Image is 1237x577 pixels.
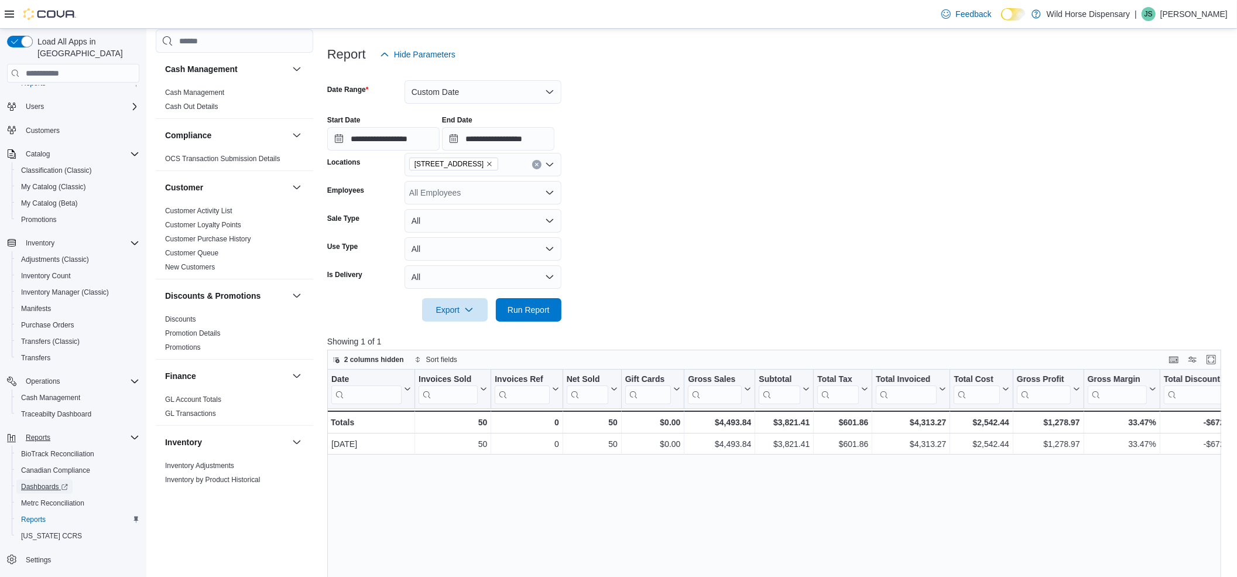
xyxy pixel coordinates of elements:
[21,182,86,192] span: My Catalog (Classic)
[16,334,84,349] a: Transfers (Classic)
[165,436,202,448] h3: Inventory
[2,122,144,139] button: Customers
[12,479,144,495] a: Dashboards
[165,63,287,75] button: Cash Management
[156,152,313,170] div: Compliance
[12,528,144,544] button: [US_STATE] CCRS
[165,249,218,257] a: Customer Queue
[16,407,139,421] span: Traceabilty Dashboard
[21,215,57,224] span: Promotions
[21,499,84,508] span: Metrc Reconciliation
[12,350,144,366] button: Transfers
[165,129,287,141] button: Compliance
[165,395,221,404] a: GL Account Totals
[496,298,561,322] button: Run Report
[486,161,493,168] button: Remove 551 East State Hwy 152, Suite 2 from selection in this group
[165,235,251,243] a: Customer Purchase History
[16,529,87,543] a: [US_STATE] CCRS
[1017,374,1071,385] div: Gross Profit
[16,318,79,332] a: Purchase Orders
[1087,374,1146,404] div: Gross Margin
[16,480,73,494] a: Dashboards
[16,180,91,194] a: My Catalog (Classic)
[1017,437,1080,451] div: $1,278.97
[165,409,216,418] span: GL Transactions
[16,285,139,299] span: Inventory Manager (Classic)
[165,409,216,418] a: GL Transactions
[495,374,558,404] button: Invoices Ref
[545,188,554,197] button: Open list of options
[954,374,999,385] div: Total Cost
[165,234,251,244] span: Customer Purchase History
[165,290,261,302] h3: Discounts & Promotions
[165,248,218,258] span: Customer Queue
[21,515,46,524] span: Reports
[1164,374,1226,385] div: Total Discount
[495,374,549,404] div: Invoices Ref
[1204,353,1218,367] button: Enter fullscreen
[165,343,201,351] a: Promotions
[688,374,742,404] div: Gross Sales
[442,127,554,151] input: Press the down key to open a popover containing a calendar.
[16,163,97,177] a: Classification (Classic)
[290,180,304,194] button: Customer
[21,353,50,363] span: Transfers
[12,495,144,511] button: Metrc Reconciliation
[954,437,1009,451] div: $2,542.44
[165,370,287,382] button: Finance
[2,373,144,390] button: Operations
[16,252,94,267] a: Adjustments (Classic)
[817,437,868,451] div: $601.86
[1135,7,1137,21] p: |
[290,128,304,142] button: Compliance
[165,395,221,404] span: GL Account Totals
[12,446,144,462] button: BioTrack Reconciliation
[16,351,139,365] span: Transfers
[21,482,68,491] span: Dashboards
[625,374,671,404] div: Gift Card Sales
[156,204,313,279] div: Customer
[495,437,558,451] div: 0
[26,433,50,442] span: Reports
[12,284,144,301] button: Inventory Manager (Classic)
[759,374,800,385] div: Subtotal
[625,374,680,404] button: Gift Cards
[16,513,50,527] a: Reports
[625,437,681,451] div: $0.00
[566,415,617,429] div: 50
[26,555,51,565] span: Settings
[566,374,608,385] div: Net Sold
[327,158,361,167] label: Locations
[21,288,109,297] span: Inventory Manager (Classic)
[327,85,369,94] label: Date Range
[165,475,261,484] span: Inventory by Product Historical
[2,235,144,251] button: Inventory
[165,103,218,111] a: Cash Out Details
[165,155,280,163] a: OCS Transaction Submission Details
[21,147,54,161] button: Catalog
[442,115,472,125] label: End Date
[16,285,114,299] a: Inventory Manager (Classic)
[16,213,139,227] span: Promotions
[759,374,800,404] div: Subtotal
[16,480,139,494] span: Dashboards
[1088,437,1156,451] div: 33.47%
[21,374,65,388] button: Operations
[21,123,139,138] span: Customers
[16,513,139,527] span: Reports
[937,2,996,26] a: Feedback
[21,374,139,388] span: Operations
[165,182,203,193] h3: Customer
[16,163,139,177] span: Classification (Classic)
[1017,374,1080,404] button: Gross Profit
[21,431,55,445] button: Reports
[16,463,95,477] a: Canadian Compliance
[375,43,460,66] button: Hide Parameters
[625,374,671,385] div: Gift Cards
[21,466,90,475] span: Canadian Compliance
[327,186,364,195] label: Employees
[1017,374,1071,404] div: Gross Profit
[625,415,680,429] div: $0.00
[16,351,55,365] a: Transfers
